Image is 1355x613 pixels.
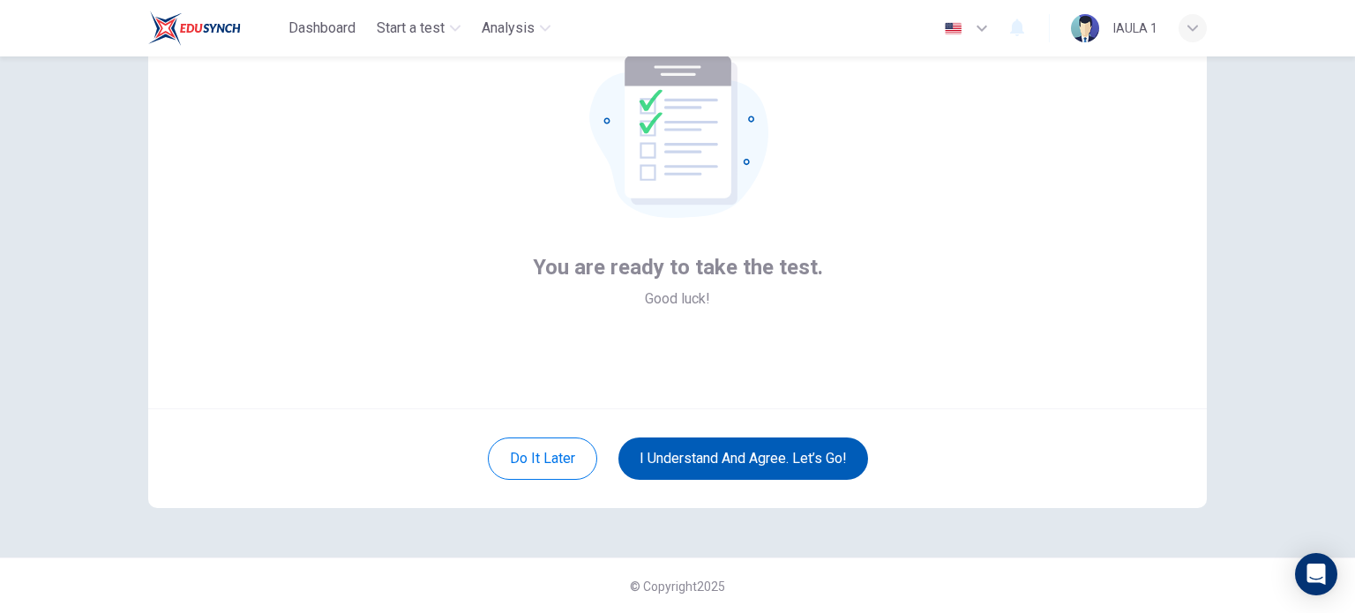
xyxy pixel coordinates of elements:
[475,12,558,44] button: Analysis
[288,18,356,39] span: Dashboard
[281,12,363,44] button: Dashboard
[377,18,445,39] span: Start a test
[645,288,710,310] span: Good luck!
[1071,14,1099,42] img: Profile picture
[1113,18,1157,39] div: IAULA 1
[488,437,597,480] button: Do it later
[618,437,868,480] button: I understand and agree. Let’s go!
[942,22,964,35] img: en
[148,11,281,46] a: EduSynch logo
[533,253,823,281] span: You are ready to take the test.
[1295,553,1337,595] div: Open Intercom Messenger
[370,12,468,44] button: Start a test
[630,579,725,594] span: © Copyright 2025
[148,11,241,46] img: EduSynch logo
[482,18,535,39] span: Analysis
